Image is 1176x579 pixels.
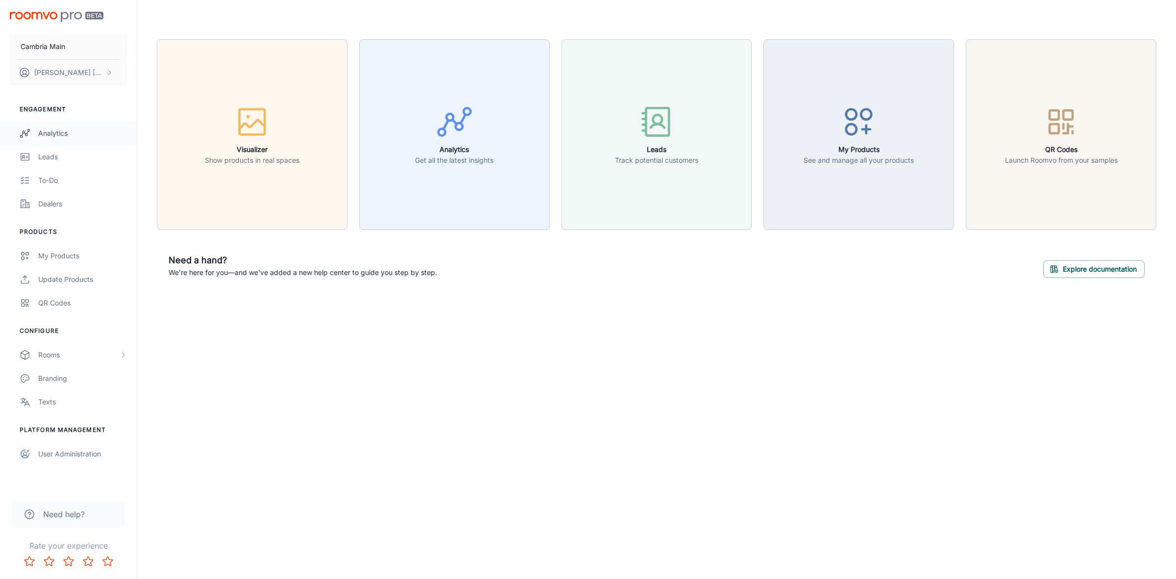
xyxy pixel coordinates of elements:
button: [PERSON_NAME] [PERSON_NAME] [10,60,127,85]
button: VisualizerShow products in real spaces [157,39,347,230]
div: Update Products [38,274,127,285]
p: Cambria Main [21,41,65,52]
div: To-do [38,175,127,186]
p: We're here for you—and we've added a new help center to guide you step by step. [169,267,437,278]
button: My ProductsSee and manage all your products [763,39,954,230]
h6: Analytics [415,144,493,155]
a: My ProductsSee and manage all your products [763,129,954,139]
p: Get all the latest insights [415,155,493,166]
div: Dealers [38,199,127,209]
div: QR Codes [38,298,127,308]
button: AnalyticsGet all the latest insights [359,39,550,230]
a: AnalyticsGet all the latest insights [359,129,550,139]
a: QR CodesLaunch Roomvo from your samples [966,129,1156,139]
div: Analytics [38,128,127,139]
button: Explore documentation [1043,260,1145,278]
a: Explore documentation [1043,263,1145,273]
p: [PERSON_NAME] [PERSON_NAME] [34,67,103,78]
h6: QR Codes [1005,144,1118,155]
h6: Leads [615,144,698,155]
p: Track potential customers [615,155,698,166]
button: QR CodesLaunch Roomvo from your samples [966,39,1156,230]
img: Roomvo PRO Beta [10,12,103,22]
h6: Visualizer [205,144,299,155]
button: LeadsTrack potential customers [562,39,752,230]
h6: Need a hand? [169,253,437,267]
p: Launch Roomvo from your samples [1005,155,1118,166]
div: Leads [38,151,127,162]
p: Show products in real spaces [205,155,299,166]
a: LeadsTrack potential customers [562,129,752,139]
h6: My Products [804,144,914,155]
button: Cambria Main [10,34,127,59]
p: See and manage all your products [804,155,914,166]
div: My Products [38,251,127,261]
